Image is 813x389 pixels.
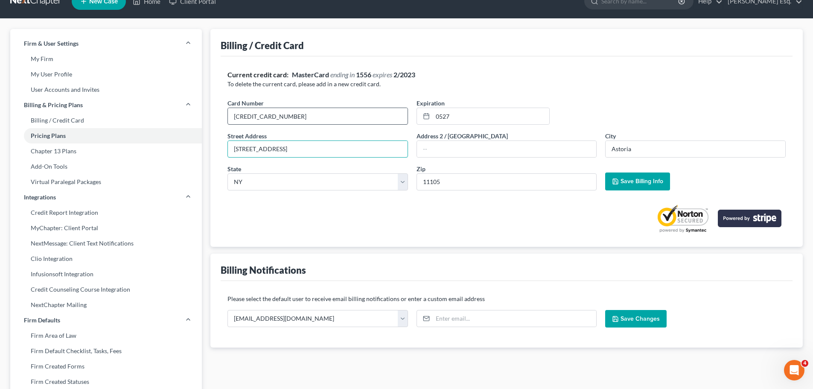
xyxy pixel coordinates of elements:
[784,360,804,380] iframe: Intercom live chat
[221,39,304,52] div: Billing / Credit Card
[227,99,264,107] span: Card Number
[10,343,202,359] a: Firm Default Checklist, Tasks, Fees
[605,173,670,190] button: Save Billing Info
[356,70,371,79] strong: 1556
[433,108,549,124] input: MM/YYYY
[10,359,202,374] a: Firm Created Forms
[10,236,202,251] a: NextMessage: Client Text Notifications
[417,132,508,140] span: Address 2 / [GEOGRAPHIC_DATA]
[605,310,667,328] button: Save Changes
[10,143,202,159] a: Chapter 13 Plans
[228,108,408,124] input: ●●●● ●●●● ●●●● ●●●●
[24,101,83,109] span: Billing & Pricing Plans
[417,141,597,157] input: --
[655,204,711,233] img: Powered by Symantec
[292,70,329,79] strong: MasterCard
[10,313,202,328] a: Firm Defaults
[10,82,202,97] a: User Accounts and Invites
[10,128,202,143] a: Pricing Plans
[227,80,786,88] p: To delete the current card, please add in a new credit card.
[10,251,202,266] a: Clio Integration
[330,70,355,79] span: ending in
[10,282,202,297] a: Credit Counseling Course Integration
[10,220,202,236] a: MyChapter: Client Portal
[10,205,202,220] a: Credit Report Integration
[24,39,79,48] span: Firm & User Settings
[227,132,267,140] span: Street Address
[433,310,597,327] input: Enter email...
[606,141,785,157] input: Enter city
[10,159,202,174] a: Add-On Tools
[10,36,202,51] a: Firm & User Settings
[227,70,288,79] strong: Current credit card:
[417,173,597,190] input: XXXXX
[621,315,660,322] span: Save Changes
[417,99,445,107] span: Expiration
[718,210,781,227] img: stripe-logo-2a7f7e6ca78b8645494d24e0ce0d7884cb2b23f96b22fa3b73b5b9e177486001.png
[10,113,202,128] a: Billing / Credit Card
[10,67,202,82] a: My User Profile
[621,178,663,185] span: Save Billing Info
[10,190,202,205] a: Integrations
[227,295,786,303] p: Please select the default user to receive email billing notifications or enter a custom email add...
[801,360,808,367] span: 4
[605,132,616,140] span: City
[417,165,425,173] span: Zip
[655,204,711,233] a: Norton Secured privacy certification
[228,141,408,157] input: Enter street address
[393,70,415,79] strong: 2/2023
[10,328,202,343] a: Firm Area of Law
[10,297,202,313] a: NextChapter Mailing
[10,174,202,190] a: Virtual Paralegal Packages
[10,97,202,113] a: Billing & Pricing Plans
[24,193,56,202] span: Integrations
[10,266,202,282] a: Infusionsoft Integration
[24,316,60,325] span: Firm Defaults
[221,264,306,276] div: Billing Notifications
[373,70,392,79] span: expires
[10,51,202,67] a: My Firm
[227,165,241,173] span: State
